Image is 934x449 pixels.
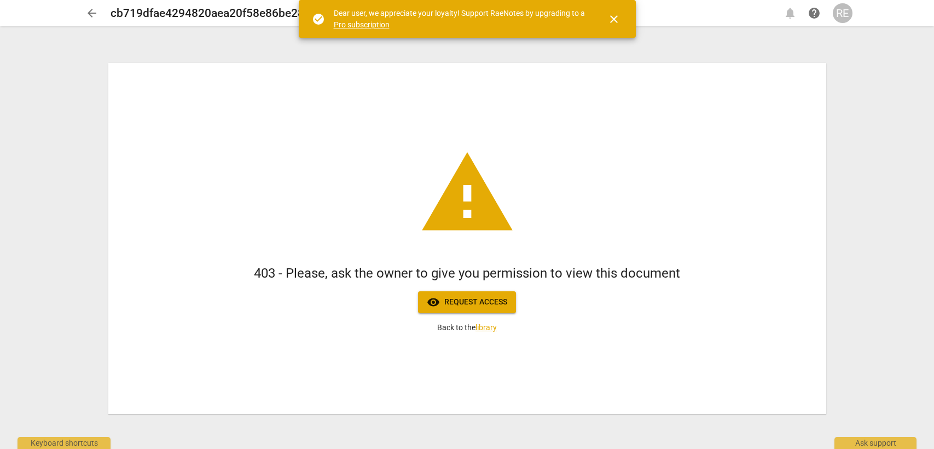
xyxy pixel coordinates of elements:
[804,3,824,23] a: Help
[111,7,311,20] h2: cb719dfae4294820aea20f58e86be284
[18,437,111,449] div: Keyboard shortcuts
[607,13,620,26] span: close
[418,144,517,243] span: warning
[834,437,916,449] div: Ask support
[418,291,516,313] button: Request access
[601,6,627,32] button: Close
[833,3,852,23] button: RE
[254,264,680,283] h1: 403 - Please, ask the owner to give you permission to view this document
[85,7,98,20] span: arrow_back
[334,20,390,29] a: Pro subscription
[334,8,588,30] div: Dear user, we appreciate your loyalty! Support RaeNotes by upgrading to a
[475,323,497,332] a: library
[427,296,507,309] span: Request access
[427,296,440,309] span: visibility
[808,7,821,20] span: help
[437,322,497,333] p: Back to the
[312,13,325,26] span: check_circle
